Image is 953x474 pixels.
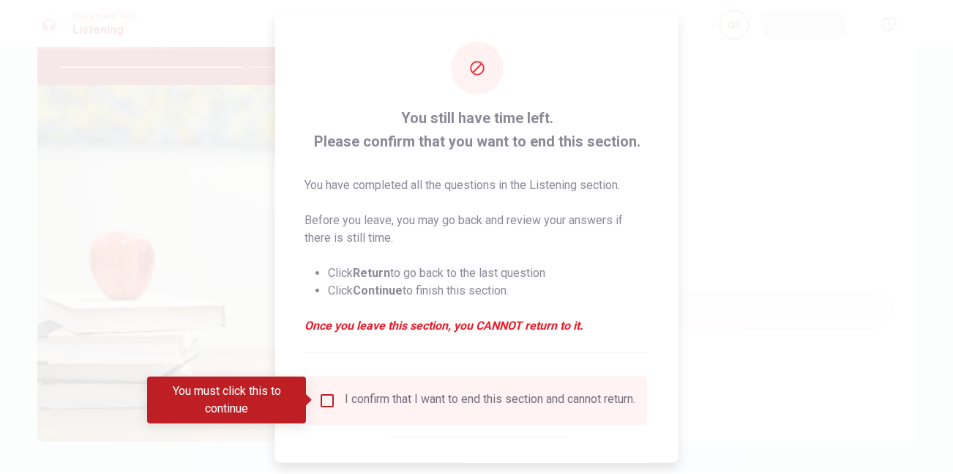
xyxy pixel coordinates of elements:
span: You must click this to continue [318,391,336,409]
p: You have completed all the questions in the Listening section. [304,176,649,193]
strong: Return [353,265,390,279]
li: Click to go back to the last question [328,264,649,281]
li: Click to finish this section. [328,281,649,299]
span: You still have time left. Please confirm that you want to end this section. [304,105,649,152]
strong: Continue [353,283,403,297]
div: You must click this to continue [147,377,306,423]
p: Before you leave, you may go back and review your answers if there is still time. [304,211,649,246]
div: I confirm that I want to end this section and cannot return. [345,391,635,409]
em: Once you leave this section, you CANNOT return to it. [304,316,649,334]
